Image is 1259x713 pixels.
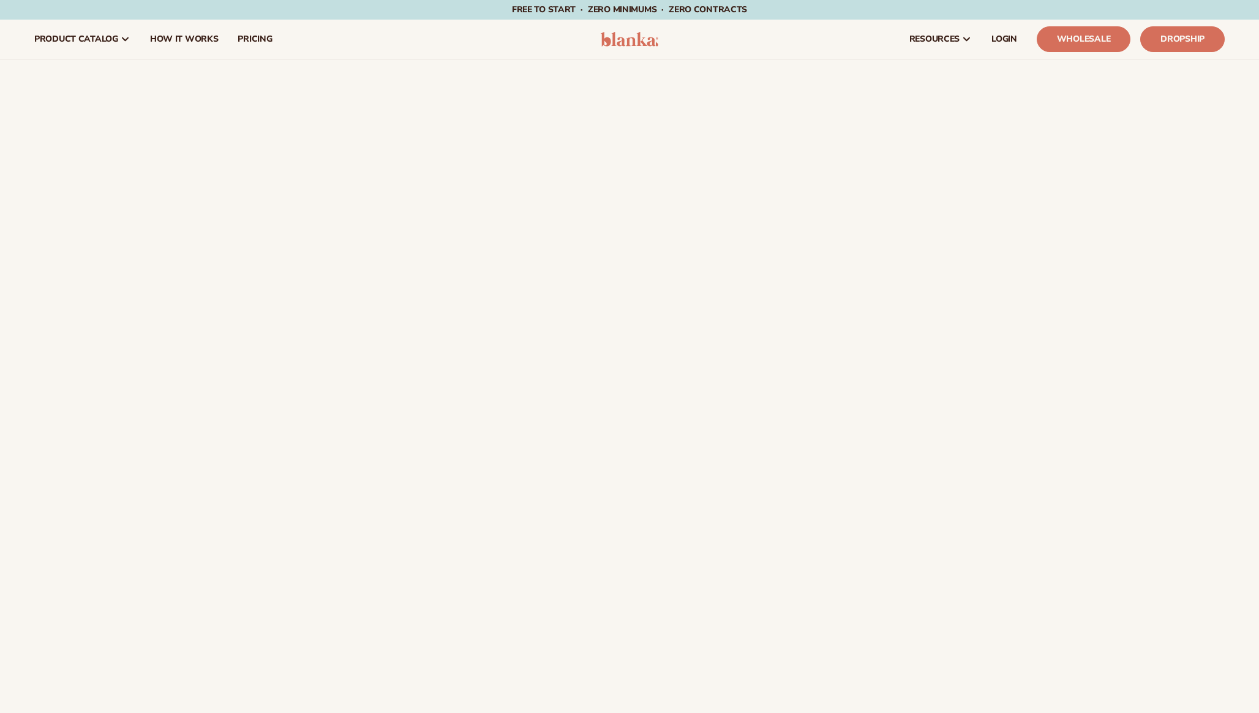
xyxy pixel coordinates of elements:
[601,32,659,47] img: logo
[512,4,747,15] span: Free to start · ZERO minimums · ZERO contracts
[150,34,219,44] span: How It Works
[140,20,228,59] a: How It Works
[228,20,282,59] a: pricing
[1140,26,1225,52] a: Dropship
[991,34,1017,44] span: LOGIN
[982,20,1027,59] a: LOGIN
[1037,26,1130,52] a: Wholesale
[909,34,960,44] span: resources
[238,34,272,44] span: pricing
[900,20,982,59] a: resources
[34,34,118,44] span: product catalog
[24,20,140,59] a: product catalog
